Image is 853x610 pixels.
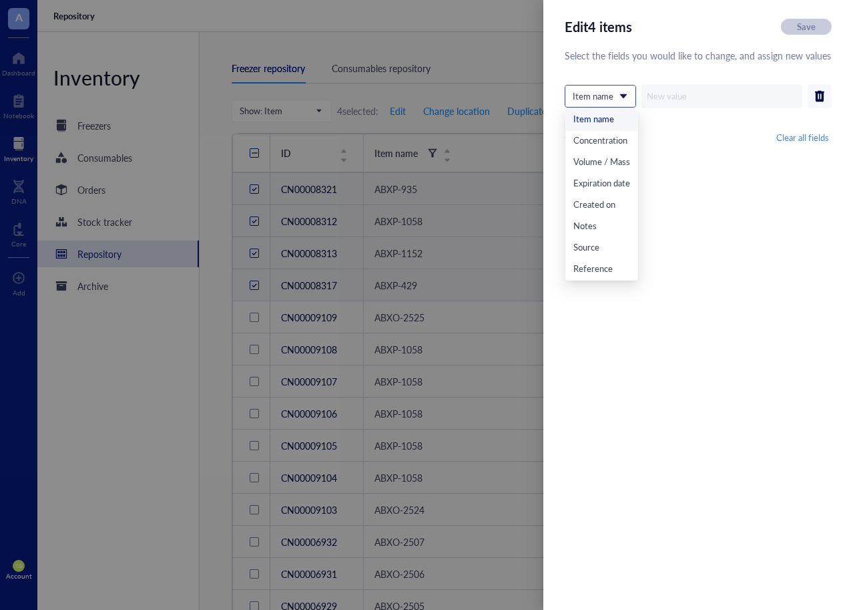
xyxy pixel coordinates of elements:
div: Edit 4 items [565,16,632,37]
div: Source [565,238,638,259]
span: Clear all fields [776,132,829,144]
div: Volume / Mass [565,152,638,174]
div: Reference [573,263,630,277]
div: Item name [573,113,630,128]
div: Source [573,241,630,256]
input: New value [641,84,802,108]
div: Notes [565,216,638,238]
button: Clear all fields [774,130,832,146]
div: Concentration [573,134,630,149]
div: Expiration date [565,174,638,195]
div: Item name [565,110,638,131]
div: Created on [565,195,638,216]
span: Item name [573,90,625,102]
div: Reference [565,259,638,281]
div: Created on [573,198,630,213]
div: Notes [573,220,630,235]
div: Select the fields you would like to change, and assign new values [565,48,832,63]
div: Expiration date [573,177,630,192]
div: Concentration [565,131,638,152]
div: Volume / Mass [573,156,630,170]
